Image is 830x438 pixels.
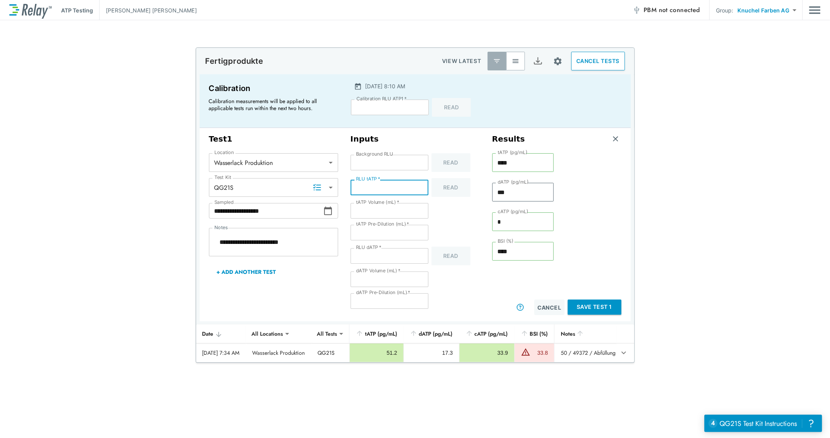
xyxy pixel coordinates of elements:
[209,134,338,144] h3: Test 1
[356,290,411,295] label: dATP Pre-Dilution (mL)
[410,349,453,357] div: 17.3
[498,179,529,185] label: dATP (pg/mL)
[209,82,337,95] p: Calibration
[547,51,568,72] button: Site setup
[633,6,640,14] img: Offline Icon
[214,175,232,180] label: Test Kit
[311,343,349,362] td: QG21S
[311,326,342,342] div: All Tests
[630,2,703,18] button: PBM not connected
[554,343,617,362] td: 50 / 49372 / Abfüllung
[617,346,630,359] button: expand row
[209,263,284,281] button: + Add Another Test
[492,134,525,144] h3: Results
[351,134,480,144] h3: Inputs
[61,6,93,14] p: ATP Testing
[356,151,393,157] label: Background RLU
[356,268,400,273] label: dATP Volume (mL)
[356,221,409,227] label: tATP Pre-Dilution (mL)
[442,56,481,66] p: VIEW LATEST
[365,82,405,90] p: [DATE] 8:10 AM
[356,200,399,205] label: tATP Volume (mL)
[209,180,338,195] div: QG21S
[809,3,821,18] button: Main menu
[568,300,621,315] button: Save Test 1
[410,329,453,338] div: dATP (pg/mL)
[214,200,234,205] label: Sampled
[356,349,397,357] div: 51.2
[465,329,508,338] div: cATP (pg/mL)
[356,329,397,338] div: tATP (pg/mL)
[659,5,700,14] span: not connected
[612,135,619,143] img: Remove
[553,56,563,66] img: Settings Icon
[644,5,700,16] span: PBM
[521,329,548,338] div: BSI (%)
[498,238,514,244] label: BSI (%)
[106,6,197,14] p: [PERSON_NAME] [PERSON_NAME]
[356,176,380,182] label: RLU tATP
[202,349,240,357] div: [DATE] 7:34 AM
[716,6,733,14] p: Group:
[214,225,228,230] label: Notes
[9,2,52,19] img: LuminUltra Relay
[209,98,333,112] p: Calibration measurements will be applied to all applicable tests run within the next two hours.
[209,155,338,170] div: Wasserlack Produktion
[196,324,634,363] table: sticky table
[529,52,547,70] button: Export
[498,209,528,214] label: cATP (pg/mL)
[571,52,625,70] button: CANCEL TESTS
[534,300,565,315] button: Cancel
[356,245,381,250] label: RLU dATP
[214,150,234,155] label: Location
[498,150,528,155] label: tATP (pg/mL)
[246,326,288,342] div: All Locations
[533,56,543,66] img: Export Icon
[196,324,246,343] th: Date
[521,347,530,357] img: Warning
[356,96,407,102] label: Calibration RLU ATP1
[532,349,548,357] div: 33.8
[809,3,821,18] img: Drawer Icon
[704,415,822,432] iframe: Resource center
[205,56,263,66] p: Fertigprodukte
[209,203,323,219] input: Choose date, selected date is Sep 22, 2025
[466,349,508,357] div: 33.9
[493,57,501,65] img: Latest
[354,82,362,90] img: Calender Icon
[512,57,519,65] img: View All
[561,329,611,338] div: Notes
[246,343,311,362] td: Wasserlack Produktion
